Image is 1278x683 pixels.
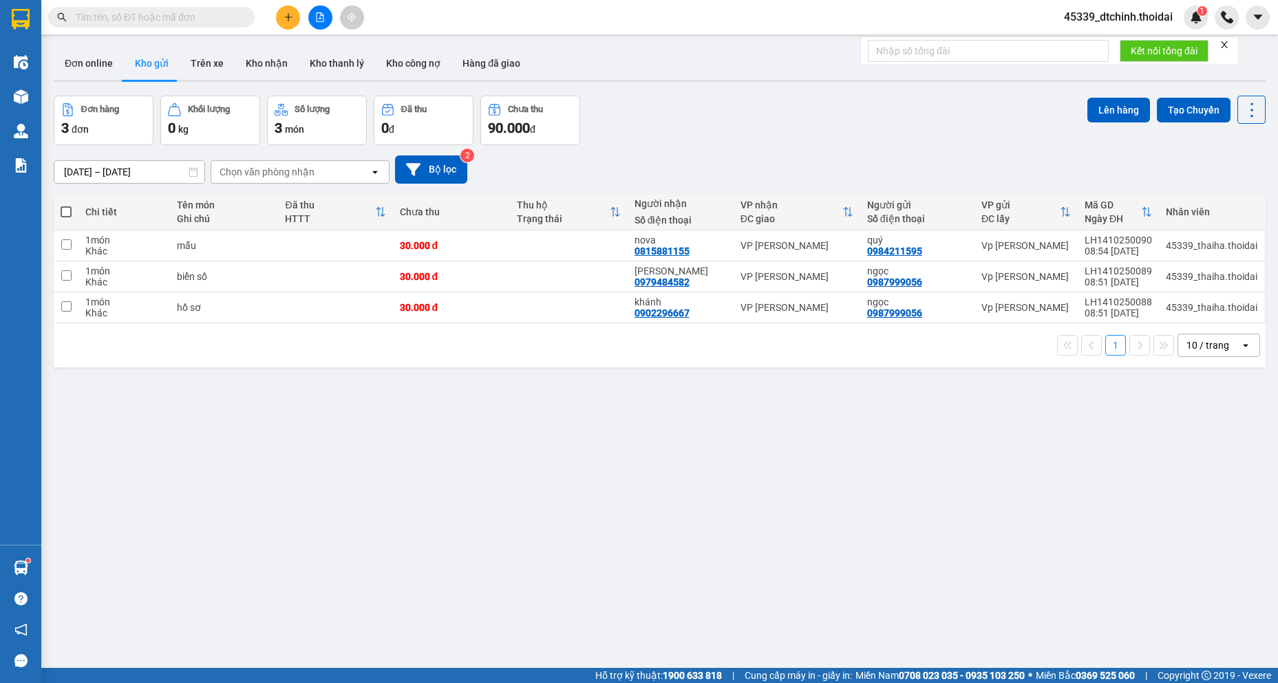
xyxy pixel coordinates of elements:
[867,213,968,224] div: Số điện thoại
[267,96,367,145] button: Số lượng3món
[400,271,504,282] div: 30.000 đ
[188,105,230,114] div: Khối lượng
[1085,296,1152,307] div: LH1410250088
[81,105,119,114] div: Đơn hàng
[975,194,1078,230] th: Toggle SortBy
[168,120,175,136] span: 0
[488,120,530,136] span: 90.000
[663,670,722,681] strong: 1900 633 818
[26,559,30,563] sup: 1
[1087,98,1150,122] button: Lên hàng
[1036,668,1135,683] span: Miền Bắc
[347,12,356,22] span: aim
[14,592,28,605] span: question-circle
[1186,338,1229,352] div: 10 / trang
[1221,11,1233,23] img: phone-icon
[867,277,922,288] div: 0987999056
[375,47,451,80] button: Kho công nợ
[340,6,364,30] button: aim
[14,654,28,667] span: message
[510,194,628,230] th: Toggle SortBy
[85,265,163,277] div: 1 món
[635,307,690,318] div: 0902296667
[981,240,1071,251] div: Vp [PERSON_NAME]
[732,668,734,683] span: |
[57,12,67,22] span: search
[400,302,504,313] div: 30.000 đ
[14,561,28,575] img: warehouse-icon
[54,47,124,80] button: Đơn online
[178,124,189,135] span: kg
[284,12,293,22] span: plus
[741,271,853,282] div: VP [PERSON_NAME]
[1252,11,1264,23] span: caret-down
[124,47,180,80] button: Kho gửi
[177,302,271,313] div: hồ sơ
[177,199,271,210] div: Tên món
[635,235,727,246] div: nova
[180,47,235,80] button: Trên xe
[1220,40,1229,50] span: close
[381,120,389,136] span: 0
[1190,11,1202,23] img: icon-new-feature
[1085,277,1152,288] div: 08:51 [DATE]
[54,96,153,145] button: Đơn hàng3đơn
[1240,340,1251,351] svg: open
[389,124,394,135] span: đ
[1200,6,1204,16] span: 1
[745,668,852,683] span: Cung cấp máy in - giấy in:
[867,307,922,318] div: 0987999056
[868,40,1109,62] input: Nhập số tổng đài
[530,124,535,135] span: đ
[635,296,727,307] div: khánh
[867,265,968,277] div: ngọc
[400,206,504,217] div: Chưa thu
[508,105,543,114] div: Chưa thu
[1131,43,1197,58] span: Kết nối tổng đài
[14,158,28,173] img: solution-icon
[451,47,531,80] button: Hàng đã giao
[276,6,300,30] button: plus
[899,670,1025,681] strong: 0708 023 035 - 0935 103 250
[400,240,504,251] div: 30.000 đ
[85,235,163,246] div: 1 món
[61,120,69,136] span: 3
[1166,240,1257,251] div: 45339_thaiha.thoidai
[981,199,1060,210] div: VP gửi
[1085,213,1141,224] div: Ngày ĐH
[308,6,332,30] button: file-add
[635,246,690,257] div: 0815881155
[867,235,968,246] div: quý
[1246,6,1270,30] button: caret-down
[220,165,315,179] div: Chọn văn phòng nhận
[1085,199,1141,210] div: Mã GD
[981,213,1060,224] div: ĐC lấy
[374,96,473,145] button: Đã thu0đ
[76,10,238,25] input: Tìm tên, số ĐT hoặc mã đơn
[14,89,28,104] img: warehouse-icon
[741,213,842,224] div: ĐC giao
[14,623,28,636] span: notification
[1166,302,1257,313] div: 45339_thaiha.thoidai
[85,277,163,288] div: Khác
[867,296,968,307] div: ngọc
[635,265,727,277] div: anh dũng
[595,668,722,683] span: Hỗ trợ kỹ thuật:
[460,149,474,162] sup: 2
[734,194,860,230] th: Toggle SortBy
[635,215,727,226] div: Số điện thoại
[1105,335,1126,356] button: 1
[85,206,163,217] div: Chi tiết
[517,199,610,210] div: Thu hộ
[1085,235,1152,246] div: LH1410250090
[395,155,467,184] button: Bộ lọc
[1145,668,1147,683] span: |
[1202,671,1211,680] span: copyright
[867,199,968,210] div: Người gửi
[1166,271,1257,282] div: 45339_thaiha.thoidai
[285,213,374,224] div: HTTT
[1085,246,1152,257] div: 08:54 [DATE]
[285,124,304,135] span: món
[981,302,1071,313] div: Vp [PERSON_NAME]
[1197,6,1207,16] sup: 1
